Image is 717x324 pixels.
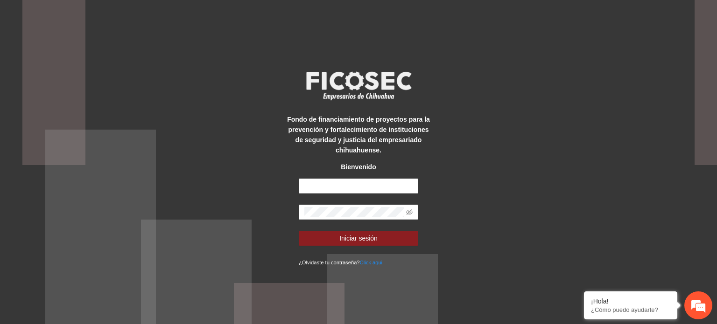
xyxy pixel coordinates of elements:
button: Iniciar sesión [299,231,418,246]
span: eye-invisible [406,209,413,215]
p: ¿Cómo puedo ayudarte? [591,306,670,313]
img: logo [300,69,417,103]
strong: Fondo de financiamiento de proyectos para la prevención y fortalecimiento de instituciones de seg... [287,116,430,154]
a: Click aqui [360,260,383,265]
span: Iniciar sesión [339,233,378,243]
div: ¡Hola! [591,297,670,305]
strong: Bienvenido [341,163,376,171]
small: ¿Olvidaste tu contraseña? [299,260,382,265]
